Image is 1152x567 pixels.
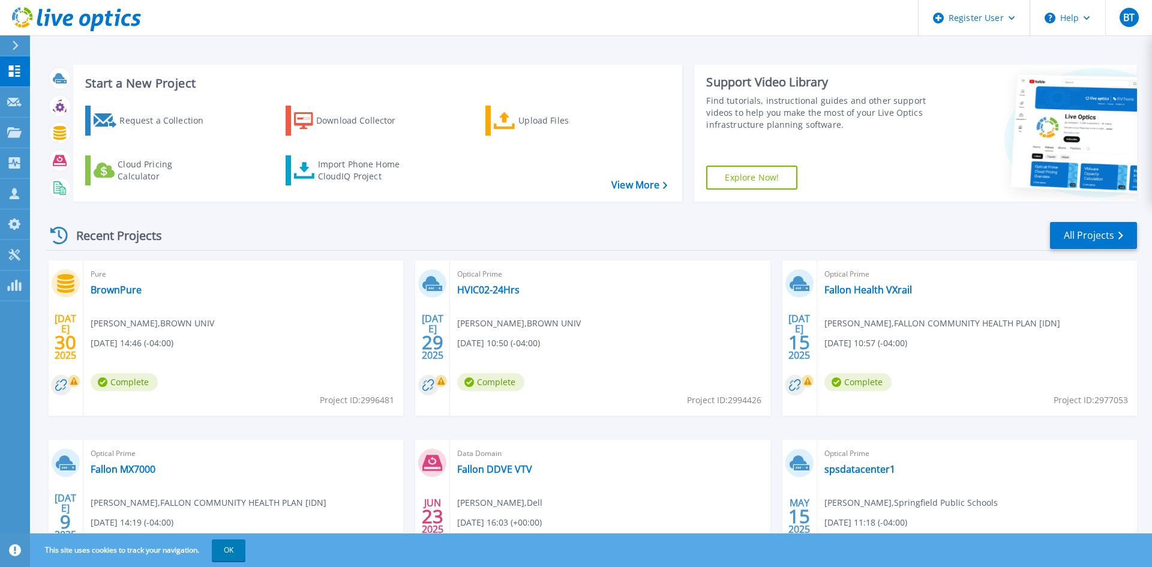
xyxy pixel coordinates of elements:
a: Download Collector [286,106,419,136]
div: [DATE] 2025 [788,315,811,359]
a: HVIC02-24Hrs [457,284,520,296]
span: Project ID: 2977053 [1054,394,1128,407]
span: [PERSON_NAME] , BROWN UNIV [457,317,581,330]
a: View More [611,179,667,191]
span: [PERSON_NAME] , FALLON COMMUNITY HEALTH PLAN [IDN] [824,317,1060,330]
span: [DATE] 14:46 (-04:00) [91,337,173,350]
span: [DATE] 14:19 (-04:00) [91,516,173,529]
div: Find tutorials, instructional guides and other support videos to help you make the most of your L... [706,95,932,131]
span: 15 [788,511,810,521]
span: Data Domain [457,447,763,460]
div: [DATE] 2025 [421,315,444,359]
div: [DATE] 2025 [54,315,77,359]
h3: Start a New Project [85,77,667,90]
div: Upload Files [518,109,614,133]
a: BrownPure [91,284,142,296]
span: [PERSON_NAME] , FALLON COMMUNITY HEALTH PLAN [IDN] [91,496,326,509]
span: BT [1123,13,1135,22]
span: [PERSON_NAME] , Springfield Public Schools [824,496,998,509]
span: Pure [91,268,396,281]
a: Fallon MX7000 [91,463,155,475]
div: MAY 2025 [788,494,811,538]
div: Request a Collection [119,109,215,133]
div: Cloud Pricing Calculator [118,158,214,182]
span: This site uses cookies to track your navigation. [33,539,245,561]
a: Explore Now! [706,166,797,190]
span: [DATE] 10:50 (-04:00) [457,337,540,350]
span: [DATE] 11:18 (-04:00) [824,516,907,529]
button: OK [212,539,245,561]
span: 15 [788,337,810,347]
div: Support Video Library [706,74,932,90]
a: Cloud Pricing Calculator [85,155,219,185]
span: 29 [422,337,443,347]
span: Optical Prime [824,268,1130,281]
a: All Projects [1050,222,1137,249]
a: Upload Files [485,106,619,136]
span: 23 [422,511,443,521]
span: [PERSON_NAME] , BROWN UNIV [91,317,214,330]
div: Import Phone Home CloudIQ Project [318,158,412,182]
div: Download Collector [316,109,412,133]
div: [DATE] 2025 [54,494,77,538]
span: Optical Prime [457,268,763,281]
span: Complete [457,373,524,391]
span: [PERSON_NAME] , Dell [457,496,542,509]
span: Project ID: 2996481 [320,394,394,407]
span: Optical Prime [824,447,1130,460]
a: Fallon Health VXrail [824,284,912,296]
div: Recent Projects [46,221,178,250]
span: [DATE] 16:03 (+00:00) [457,516,542,529]
span: Project ID: 2994426 [687,394,761,407]
a: Request a Collection [85,106,219,136]
span: [DATE] 10:57 (-04:00) [824,337,907,350]
span: 30 [55,337,76,347]
span: 9 [60,517,71,527]
a: Fallon DDVE VTV [457,463,532,475]
span: Complete [91,373,158,391]
a: spsdatacenter1 [824,463,895,475]
div: JUN 2025 [421,494,444,538]
span: Complete [824,373,892,391]
span: Optical Prime [91,447,396,460]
